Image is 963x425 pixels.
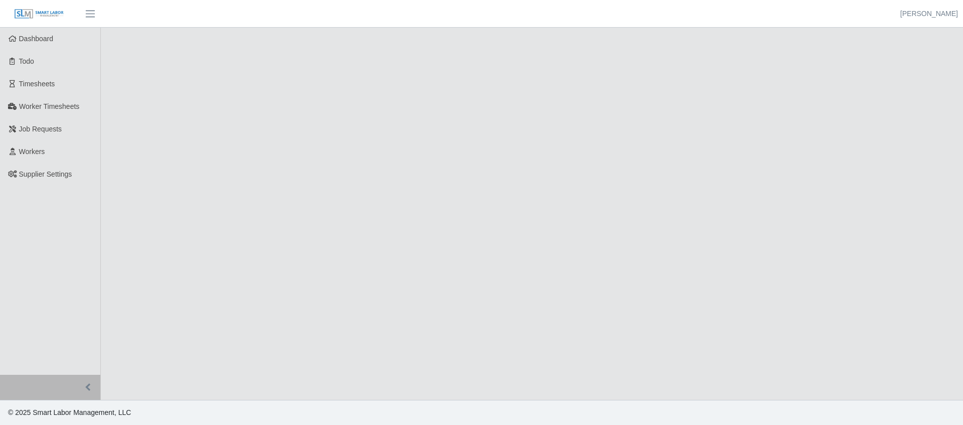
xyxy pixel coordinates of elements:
span: Workers [19,148,45,156]
span: Worker Timesheets [19,102,79,110]
span: Timesheets [19,80,55,88]
span: Todo [19,57,34,65]
span: Dashboard [19,35,54,43]
span: Job Requests [19,125,62,133]
img: SLM Logo [14,9,64,20]
span: © 2025 Smart Labor Management, LLC [8,408,131,416]
span: Supplier Settings [19,170,72,178]
a: [PERSON_NAME] [900,9,958,19]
